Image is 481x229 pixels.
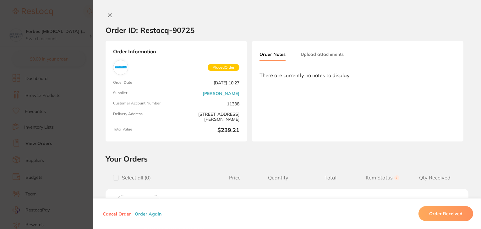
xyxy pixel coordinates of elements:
span: [STREET_ADDRESS][PERSON_NAME] [179,112,239,122]
span: Total Value [113,127,174,134]
span: 11338 [179,101,239,106]
b: $239.21 [179,127,239,134]
span: Item Status [357,175,409,181]
span: [DATE] 10:27 [179,80,239,86]
button: Upload attachments [301,49,344,60]
button: Cancel Order [101,211,133,216]
div: There are currently no notes to display. [260,72,456,78]
button: Save To List [117,195,161,209]
span: Select all ( 0 ) [119,175,151,181]
span: Delivery Address [113,112,174,122]
h2: Your Orders [106,154,468,163]
h2: Order ID: Restocq- 90725 [106,25,194,35]
span: Supplier [113,91,174,96]
span: Quantity [252,175,304,181]
span: Total [304,175,357,181]
button: Order Again [133,211,163,216]
span: Qty Received [409,175,461,181]
span: Placed Order [208,64,239,71]
button: Order Notes [260,49,286,61]
span: Order Date [113,80,174,86]
button: Order Received [418,206,473,221]
a: [PERSON_NAME] [203,91,239,96]
span: Customer Account Number [113,101,174,106]
strong: Order Information [113,49,239,55]
span: Price [217,175,252,181]
img: Adam Dental [115,61,127,73]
